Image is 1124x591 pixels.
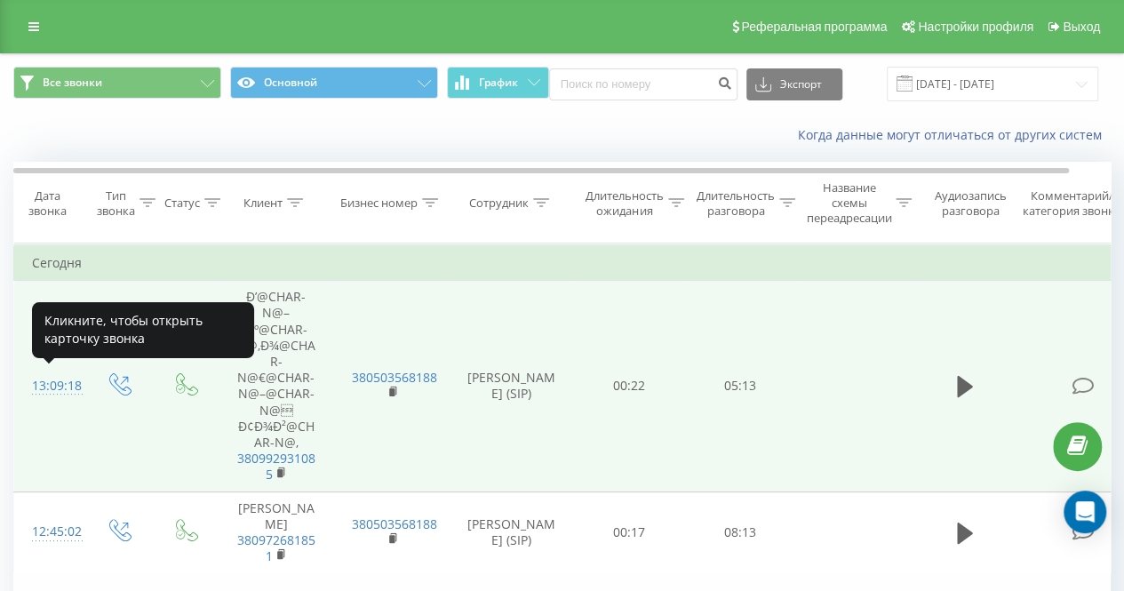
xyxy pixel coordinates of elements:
[586,188,664,219] div: Длительность ожидания
[14,188,80,219] div: Дата звонка
[352,515,437,532] a: 380503568188
[574,491,685,573] td: 00:17
[746,68,842,100] button: Экспорт
[479,76,518,89] span: График
[685,491,796,573] td: 08:13
[798,126,1111,143] a: Когда данные могут отличаться от других систем
[450,491,574,573] td: [PERSON_NAME] (SIP)
[697,188,775,219] div: Длительность разговора
[219,491,334,573] td: [PERSON_NAME]
[243,196,283,211] div: Клиент
[43,76,102,90] span: Все звонки
[806,180,891,226] div: Название схемы переадресации
[469,196,529,211] div: Сотрудник
[32,302,254,358] div: Кликните, чтобы открыть карточку звонка
[230,67,438,99] button: Основной
[741,20,887,34] span: Реферальная программа
[549,68,737,100] input: Поиск по номеру
[918,20,1033,34] span: Настройки профиля
[340,196,418,211] div: Бизнес номер
[685,281,796,491] td: 05:13
[237,531,315,564] a: 380972681851
[574,281,685,491] td: 00:22
[32,515,68,549] div: 12:45:02
[164,196,200,211] div: Статус
[97,188,135,219] div: Тип звонка
[1063,20,1100,34] span: Выход
[927,188,1013,219] div: Аудиозапись разговора
[13,67,221,99] button: Все звонки
[1020,188,1124,219] div: Комментарий/категория звонка
[219,281,334,491] td: Ð’@CHAR-N@–Ðº@CHAR-N@‚Ð¾@CHAR-N@€@CHAR-N@–@CHAR-N@ Ð¢Ð¾Ð²@CHAR-N@‚
[237,450,315,483] a: 380992931085
[450,281,574,491] td: [PERSON_NAME] (SIP)
[447,67,549,99] button: График
[32,369,68,403] div: 13:09:18
[1064,491,1106,533] div: Open Intercom Messenger
[352,369,437,386] a: 380503568188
